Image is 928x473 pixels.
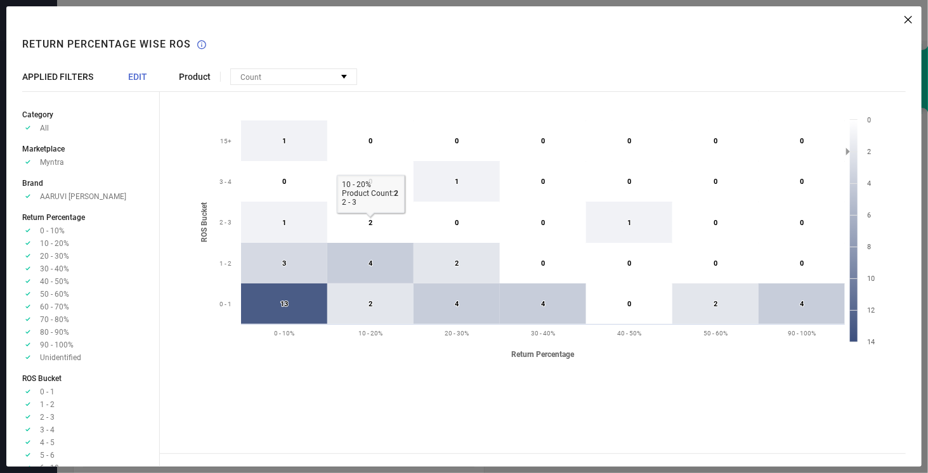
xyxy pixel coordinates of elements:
[358,330,382,337] text: 10 - 20%
[867,275,875,283] text: 10
[714,137,717,145] text: 0
[369,300,372,308] text: 2
[714,259,717,268] text: 0
[800,219,804,227] text: 0
[22,72,93,82] span: APPLIED FILTERS
[282,259,286,268] text: 3
[627,300,631,308] text: 0
[867,338,875,346] text: 14
[369,259,373,268] text: 4
[455,219,459,227] text: 0
[40,302,69,311] span: 60 - 70%
[40,328,69,337] span: 80 - 90%
[22,179,43,188] span: Brand
[40,252,69,261] span: 20 - 30%
[455,259,459,268] text: 2
[240,73,261,82] span: Count
[274,330,294,337] text: 0 - 10%
[128,72,147,82] span: EDIT
[800,300,804,308] text: 4
[867,211,871,219] text: 6
[512,350,575,359] tspan: Return Percentage
[627,259,631,268] text: 0
[219,219,232,226] text: 2 - 3
[40,264,69,273] span: 30 - 40%
[800,178,804,186] text: 0
[714,178,717,186] text: 0
[867,306,875,314] text: 12
[867,116,871,124] text: 0
[40,400,55,409] span: 1 - 2
[40,451,55,460] span: 5 - 6
[40,387,55,396] span: 0 - 1
[40,315,69,324] span: 70 - 80%
[179,72,211,82] span: Product
[714,300,717,308] text: 2
[40,277,69,286] span: 40 - 50%
[531,330,555,337] text: 30 - 40%
[617,330,641,337] text: 40 - 50%
[703,330,728,337] text: 50 - 60%
[40,463,59,472] span: 6 - 10
[714,219,717,227] text: 0
[22,110,53,119] span: Category
[219,260,232,267] text: 1 - 2
[219,301,232,308] text: 0 - 1
[40,290,69,299] span: 50 - 60%
[219,178,232,185] text: 3 - 4
[541,137,545,145] text: 0
[541,259,545,268] text: 0
[369,137,372,145] text: 0
[867,148,871,156] text: 2
[800,259,804,268] text: 0
[40,340,74,349] span: 90 - 100%
[369,178,372,186] text: 0
[455,178,459,186] text: 1
[541,219,545,227] text: 0
[455,300,459,308] text: 4
[200,202,209,242] tspan: ROS Bucket
[627,219,631,227] text: 1
[867,243,871,251] text: 8
[22,374,62,383] span: ROS Bucket
[220,138,232,145] text: 15+
[40,192,126,201] span: AARUVI [PERSON_NAME]
[455,137,459,145] text: 0
[541,178,545,186] text: 0
[40,158,64,167] span: Myntra
[40,124,49,133] span: All
[22,38,191,50] h1: Return Percentage Wise ROS
[627,137,631,145] text: 0
[541,300,546,308] text: 4
[280,300,288,308] text: 13
[40,353,81,362] span: Unidentified
[867,179,871,188] text: 4
[22,213,85,222] span: Return Percentage
[282,137,286,145] text: 1
[282,178,286,186] text: 0
[40,226,65,235] span: 0 - 10%
[800,137,804,145] text: 0
[40,425,55,434] span: 3 - 4
[40,438,55,447] span: 4 - 5
[40,413,55,422] span: 2 - 3
[788,330,816,337] text: 90 - 100%
[445,330,469,337] text: 20 - 30%
[22,145,65,153] span: Marketplace
[369,219,372,227] text: 2
[282,219,286,227] text: 1
[627,178,631,186] text: 0
[40,239,69,248] span: 10 - 20%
